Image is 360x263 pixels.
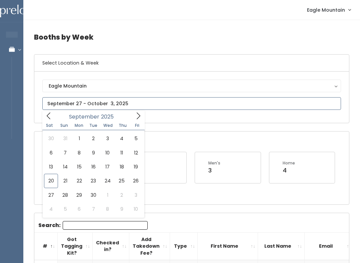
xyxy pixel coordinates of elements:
[38,221,148,230] label: Search:
[101,174,115,188] span: September 24, 2025
[72,131,86,145] span: September 1, 2025
[258,232,305,260] th: Last Name: activate to sort column ascending
[34,55,349,72] h6: Select Location & Week
[129,232,170,260] th: Add Takedown Fee?: activate to sort column ascending
[101,160,115,174] span: September 17, 2025
[44,174,58,188] span: September 20, 2025
[115,188,129,202] span: October 2, 2025
[58,160,72,174] span: September 14, 2025
[170,232,198,260] th: Type: activate to sort column ascending
[300,3,357,17] a: Eagle Mountain
[307,6,345,14] span: Eagle Mountain
[58,174,72,188] span: September 21, 2025
[93,232,129,260] th: Checked in?: activate to sort column ascending
[57,124,72,128] span: Sun
[129,131,143,145] span: September 5, 2025
[86,124,101,128] span: Tue
[129,174,143,188] span: September 26, 2025
[101,188,115,202] span: October 1, 2025
[58,188,72,202] span: September 28, 2025
[58,232,93,260] th: Got Tagging Kit?: activate to sort column ascending
[129,188,143,202] span: October 3, 2025
[58,131,72,145] span: August 31, 2025
[115,202,129,216] span: October 9, 2025
[86,202,100,216] span: October 7, 2025
[63,221,148,230] input: Search:
[34,232,58,260] th: #: activate to sort column descending
[129,202,143,216] span: October 10, 2025
[283,166,295,175] div: 4
[72,146,86,160] span: September 8, 2025
[42,124,57,128] span: Sat
[72,202,86,216] span: October 6, 2025
[115,160,129,174] span: September 18, 2025
[44,202,58,216] span: October 4, 2025
[86,174,100,188] span: September 23, 2025
[42,80,341,92] button: Eagle Mountain
[129,146,143,160] span: September 12, 2025
[115,174,129,188] span: September 25, 2025
[69,114,99,120] span: September
[129,160,143,174] span: September 19, 2025
[86,146,100,160] span: September 9, 2025
[58,146,72,160] span: September 7, 2025
[72,124,86,128] span: Mon
[42,97,341,110] input: September 27 - October 3, 2025
[44,131,58,145] span: August 30, 2025
[305,232,354,260] th: Email: activate to sort column ascending
[208,160,220,166] div: Men's
[86,131,100,145] span: September 2, 2025
[44,160,58,174] span: September 13, 2025
[101,124,115,128] span: Wed
[49,82,335,90] div: Eagle Mountain
[101,146,115,160] span: September 10, 2025
[72,174,86,188] span: September 22, 2025
[72,160,86,174] span: September 15, 2025
[130,124,145,128] span: Fri
[44,146,58,160] span: September 6, 2025
[44,188,58,202] span: September 27, 2025
[86,188,100,202] span: September 30, 2025
[101,202,115,216] span: October 8, 2025
[86,160,100,174] span: September 16, 2025
[34,28,349,46] h4: Booths by Week
[208,166,220,175] div: 3
[101,131,115,145] span: September 3, 2025
[115,146,129,160] span: September 11, 2025
[72,188,86,202] span: September 29, 2025
[58,202,72,216] span: October 5, 2025
[115,131,129,145] span: September 4, 2025
[115,124,130,128] span: Thu
[99,113,119,121] input: Year
[283,160,295,166] div: Home
[198,232,258,260] th: First Name: activate to sort column ascending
